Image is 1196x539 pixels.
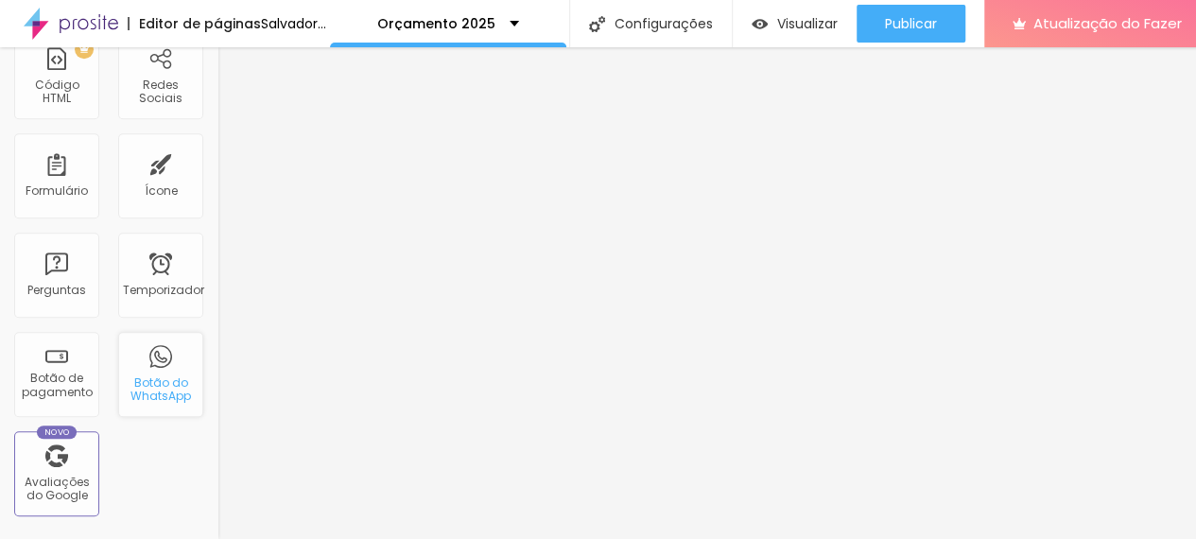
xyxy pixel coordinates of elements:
font: Código HTML [35,77,79,106]
font: Redes Sociais [139,77,182,106]
font: Temporizador [123,282,204,298]
font: Salvador... [261,14,326,33]
font: Perguntas [27,282,86,298]
font: Editor de páginas [139,14,261,33]
font: Configurações [615,14,713,33]
font: Novo [44,426,70,438]
button: Publicar [857,5,965,43]
font: Visualizar [777,14,838,33]
font: Ícone [145,183,178,199]
img: view-1.svg [752,16,768,32]
font: Botão de pagamento [22,370,93,399]
font: Atualização do Fazer [1033,13,1182,33]
font: Avaliações do Google [25,474,90,503]
button: Visualizar [733,5,857,43]
font: Orçamento 2025 [377,14,495,33]
font: Botão do WhatsApp [130,374,191,404]
font: Formulário [26,183,88,199]
img: Ícone [589,16,605,32]
font: Publicar [885,14,937,33]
